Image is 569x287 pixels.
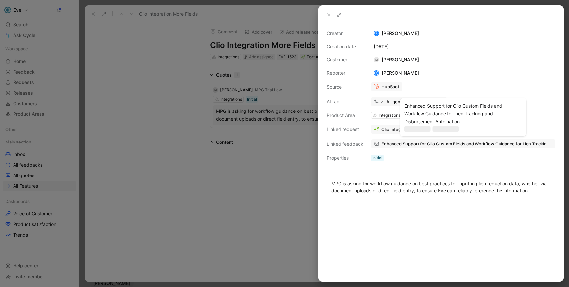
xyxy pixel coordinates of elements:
div: P [374,31,379,36]
div: Source [327,83,363,91]
div: Integrations [379,112,400,119]
div: Creation date [327,43,363,50]
img: 🌱 [374,127,379,132]
div: M [374,57,379,62]
div: Creator [327,29,363,37]
div: Linked request [327,125,363,133]
div: AI-generated · user-verified [386,99,444,105]
div: Linked feedback [327,140,363,148]
div: AI tag [327,98,363,106]
div: Product Area [327,112,363,119]
div: Properties [327,154,363,162]
a: Enhanced Support for Clio Custom Fields and Workflow Guidance for Lien Tracking and Disbursement ... [371,139,555,148]
span: Clio Integration More Fields [381,126,438,132]
div: [PERSON_NAME] [371,69,421,77]
button: 🌱Clio Integration More Fields [371,125,441,134]
div: [DATE] [371,43,555,50]
div: MPG is asking for workflow guidance on best practices for inputting lien reduction data, whether ... [331,180,551,194]
div: [PERSON_NAME] [371,56,421,64]
div: Customer [327,56,363,64]
div: [PERSON_NAME] [371,29,555,37]
a: HubSpot [371,82,402,91]
span: Enhanced Support for Clio Custom Fields and Workflow Guidance for Lien Tracking and Disbursement ... [381,141,553,147]
div: Reporter [327,69,363,77]
div: P [374,71,379,75]
div: Initial [372,155,382,161]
